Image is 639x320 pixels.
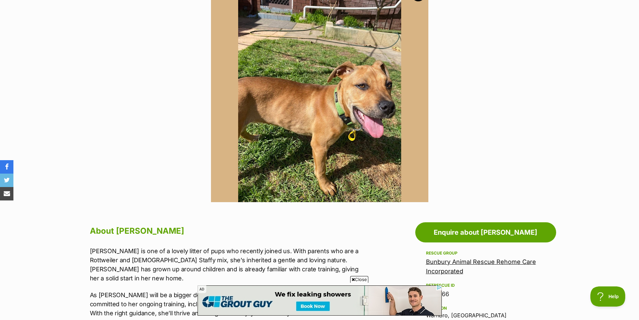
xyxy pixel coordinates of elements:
[90,290,367,318] p: As [PERSON_NAME] will be a bigger dog when fully grown, it’s important that her new family is com...
[426,250,545,256] div: Rescue group
[350,276,368,283] span: Close
[426,304,545,318] div: Warnbro, [GEOGRAPHIC_DATA]
[90,246,367,283] p: [PERSON_NAME] is one of a lovely litter of pups who recently joined us. With parents who are a Ro...
[426,306,545,311] div: Location
[590,286,626,307] iframe: Help Scout Beacon - Open
[51,43,101,84] img: https://img.kwcdn.com/product/fancy/d5f1d7b5-c171-4866-9c3d-78ddaba48a25.jpg?imageMogr2/strip/siz...
[426,283,545,288] div: PetRescue ID
[415,222,556,242] a: Enquire about [PERSON_NAME]
[90,224,367,238] h2: About [PERSON_NAME]
[426,258,536,275] a: Bunbury Animal Rescue Rehome Care Incorporated
[426,289,545,299] div: 1139066
[198,285,206,293] span: AD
